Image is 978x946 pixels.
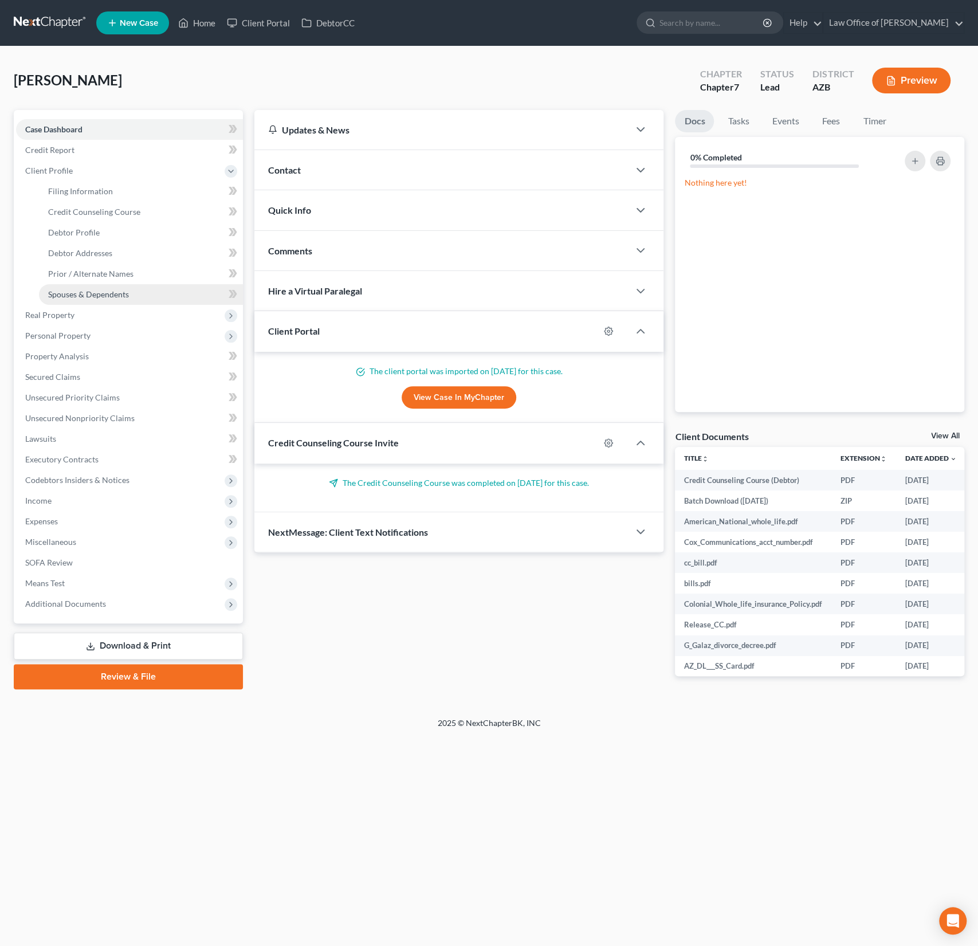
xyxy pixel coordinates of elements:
[39,243,243,264] a: Debtor Addresses
[25,145,74,155] span: Credit Report
[854,110,895,132] a: Timer
[39,181,243,202] a: Filing Information
[880,456,887,462] i: unfold_more
[14,633,243,660] a: Download & Print
[675,532,831,552] td: Cox_Communications_acct_number.pdf
[14,72,122,88] span: [PERSON_NAME]
[25,558,73,567] span: SOFA Review
[812,110,849,132] a: Fees
[831,614,896,635] td: PDF
[690,152,741,162] strong: 0% Completed
[675,573,831,594] td: bills.pdf
[14,664,243,689] a: Review & File
[48,186,113,196] span: Filing Information
[950,456,957,462] i: expand_more
[16,387,243,408] a: Unsecured Priority Claims
[16,367,243,387] a: Secured Claims
[25,351,89,361] span: Property Analysis
[896,573,966,594] td: [DATE]
[760,81,794,94] div: Lead
[896,552,966,573] td: [DATE]
[675,656,831,677] td: AZ_DL___SS_Card.pdf
[268,437,399,448] span: Credit Counseling Course Invite
[402,386,516,409] a: View Case in MyChapter
[896,635,966,656] td: [DATE]
[675,594,831,614] td: Colonial_Whole_life_insurance_Policy.pdf
[25,599,106,609] span: Additional Documents
[675,470,831,490] td: Credit Counseling Course (Debtor)
[163,717,816,738] div: 2025 © NextChapterBK, INC
[812,68,854,81] div: District
[39,284,243,305] a: Spouses & Dependents
[905,454,957,462] a: Date Added expand_more
[48,289,129,299] span: Spouses & Dependents
[268,205,311,215] span: Quick Info
[831,532,896,552] td: PDF
[268,527,428,537] span: NextMessage: Client Text Notifications
[675,614,831,635] td: Release_CC.pdf
[268,477,650,489] p: The Credit Counseling Course was completed on [DATE] for this case.
[25,310,74,320] span: Real Property
[268,325,320,336] span: Client Portal
[48,227,100,237] span: Debtor Profile
[831,656,896,677] td: PDF
[831,635,896,656] td: PDF
[734,81,739,92] span: 7
[896,594,966,614] td: [DATE]
[684,454,709,462] a: Titleunfold_more
[831,552,896,573] td: PDF
[268,366,650,377] p: The client portal was imported on [DATE] for this case.
[172,13,221,33] a: Home
[872,68,950,93] button: Preview
[39,264,243,284] a: Prior / Alternate Names
[760,68,794,81] div: Status
[25,331,91,340] span: Personal Property
[763,110,808,132] a: Events
[39,222,243,243] a: Debtor Profile
[675,430,748,442] div: Client Documents
[25,537,76,547] span: Miscellaneous
[700,81,742,94] div: Chapter
[831,470,896,490] td: PDF
[25,516,58,526] span: Expenses
[268,285,362,296] span: Hire a Virtual Paralegal
[48,207,140,217] span: Credit Counseling Course
[831,594,896,614] td: PDF
[675,635,831,656] td: G_Galaz_divorce_decree.pdf
[48,248,112,258] span: Debtor Addresses
[16,449,243,470] a: Executory Contracts
[896,614,966,635] td: [DATE]
[831,511,896,532] td: PDF
[675,552,831,573] td: cc_bill.pdf
[25,454,99,464] span: Executory Contracts
[268,245,312,256] span: Comments
[16,408,243,429] a: Unsecured Nonpriority Claims
[16,119,243,140] a: Case Dashboard
[25,496,52,505] span: Income
[675,511,831,532] td: American_National_whole_life.pdf
[718,110,758,132] a: Tasks
[16,552,243,573] a: SOFA Review
[268,124,616,136] div: Updates & News
[268,164,301,175] span: Contact
[684,177,955,189] p: Nothing here yet!
[25,475,129,485] span: Codebtors Insiders & Notices
[25,392,120,402] span: Unsecured Priority Claims
[675,490,831,511] td: Batch Download ([DATE])
[16,346,243,367] a: Property Analysis
[896,532,966,552] td: [DATE]
[48,269,133,278] span: Prior / Alternate Names
[120,19,158,28] span: New Case
[39,202,243,222] a: Credit Counseling Course
[939,907,967,935] div: Open Intercom Messenger
[896,511,966,532] td: [DATE]
[25,578,65,588] span: Means Test
[659,12,764,33] input: Search by name...
[896,470,966,490] td: [DATE]
[221,13,296,33] a: Client Portal
[296,13,360,33] a: DebtorCC
[16,140,243,160] a: Credit Report
[25,124,83,134] span: Case Dashboard
[25,166,73,175] span: Client Profile
[700,68,742,81] div: Chapter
